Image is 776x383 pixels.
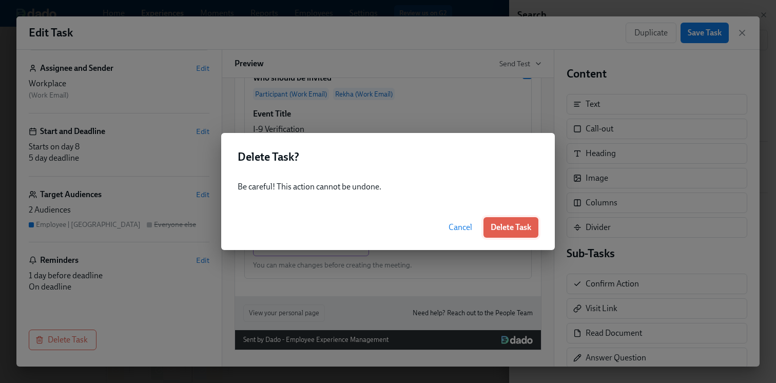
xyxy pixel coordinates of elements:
p: Be careful! This action cannot be undone. [238,181,538,193]
button: Cancel [441,217,479,238]
h2: Delete Task? [238,149,538,165]
span: Delete Task [491,222,531,233]
button: Delete Task [483,217,538,238]
span: Cancel [449,222,472,233]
